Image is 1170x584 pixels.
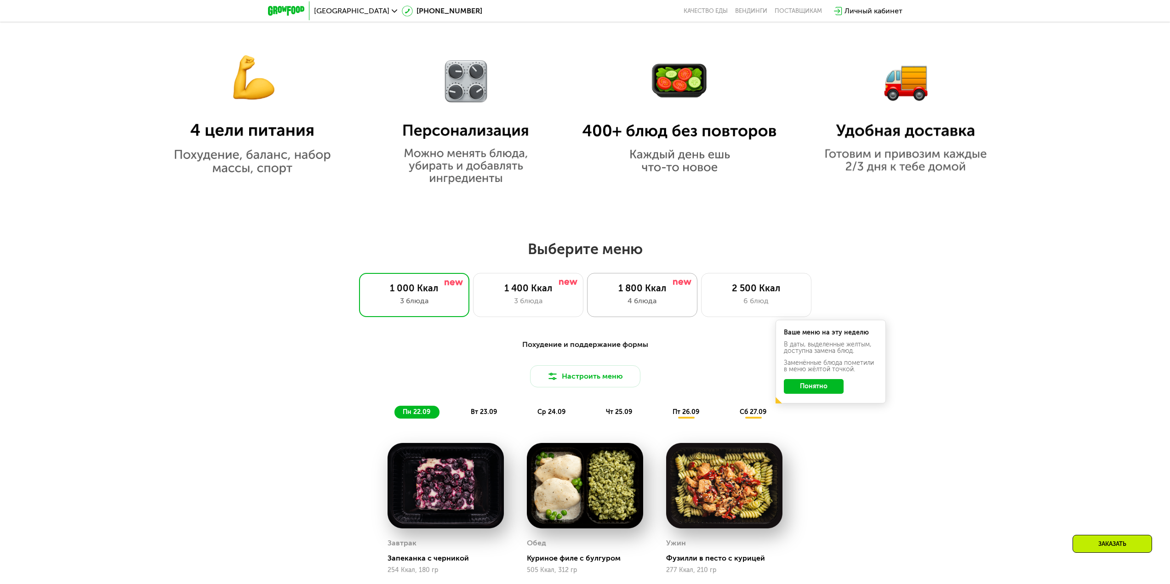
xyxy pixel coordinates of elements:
a: Качество еды [684,7,728,15]
div: 3 блюда [369,295,460,306]
button: Понятно [784,379,844,394]
div: 277 Ккал, 210 гр [666,567,782,574]
div: 4 блюда [597,295,688,306]
div: 254 Ккал, 180 гр [388,567,504,574]
div: Ужин [666,536,686,550]
span: пн 22.09 [403,408,430,416]
div: Ваше меню на эту неделю [784,329,878,336]
span: вт 23.09 [471,408,497,416]
div: 1 400 Ккал [483,283,574,294]
button: Настроить меню [530,365,640,387]
div: Обед [527,536,546,550]
div: Заказать [1073,535,1152,553]
span: чт 25.09 [606,408,632,416]
span: пт 26.09 [673,408,699,416]
div: Запеканка с черникой [388,554,511,563]
div: Личный кабинет [845,6,902,17]
div: В даты, выделенные желтым, доступна замена блюд. [784,341,878,354]
div: 2 500 Ккал [711,283,802,294]
div: Заменённые блюда пометили в меню жёлтой точкой. [784,360,878,373]
div: Куриное филе с булгуром [527,554,651,563]
div: Фузилли в песто с курицей [666,554,790,563]
a: Вендинги [735,7,767,15]
span: ср 24.09 [537,408,565,416]
h2: Выберите меню [29,240,1141,258]
span: сб 27.09 [740,408,766,416]
div: 505 Ккал, 312 гр [527,567,643,574]
div: 1 000 Ккал [369,283,460,294]
div: 3 блюда [483,295,574,306]
a: [PHONE_NUMBER] [402,6,482,17]
div: поставщикам [775,7,822,15]
div: 1 800 Ккал [597,283,688,294]
span: [GEOGRAPHIC_DATA] [314,7,389,15]
div: 6 блюд [711,295,802,306]
div: Завтрак [388,536,417,550]
div: Похудение и поддержание формы [313,339,857,351]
